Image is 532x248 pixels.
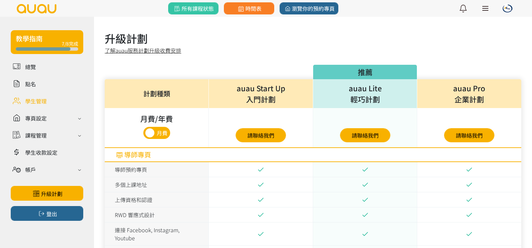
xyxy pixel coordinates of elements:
a: 了解auau服務計劃升級收費安排 [105,46,181,54]
a: 請聯絡我們 [340,128,390,142]
div: auau Pro [427,83,511,105]
img: logo.svg [16,4,57,13]
span: 企業計劃 [427,94,511,105]
div: 課程管理 [25,131,47,139]
div: 推薦 [313,65,417,79]
a: 瀏覽你的預約專頁 [280,2,338,14]
div: RWD 響應式設計 [105,207,209,222]
span: 輕巧計劃 [323,94,407,105]
div: 導師專頁 [105,147,521,162]
a: 請聯絡我們 [236,128,286,142]
div: 上傳資格和認證 [105,192,209,207]
div: 多個上課地址 [105,177,209,192]
a: 時間表 [224,2,274,14]
h2: 月費/年費 [106,113,207,124]
a: 所有課程狀態 [168,2,219,14]
span: 所有課程狀態 [173,4,213,12]
h3: 計劃種類 [143,89,170,99]
span: 入門計劃 [219,94,302,105]
div: auau Lite [323,83,407,105]
div: 連接 Facebook, Instagram, Youtube [105,222,209,246]
div: 專頁設定 [25,114,47,122]
a: 升級計劃 [11,186,83,201]
a: 請聯絡我們 [444,128,494,142]
div: 導師預約專頁 [105,162,209,177]
div: 月費 [157,129,167,137]
div: 帳戶 [25,165,36,173]
button: 登出 [11,206,83,221]
div: auau Start Up [219,83,302,105]
span: 時間表 [237,4,261,12]
span: 瀏覽你的預約專頁 [283,4,335,12]
h1: 升級計劃 [105,30,521,46]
